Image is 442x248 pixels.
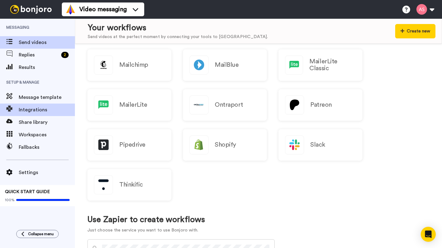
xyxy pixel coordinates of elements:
h2: MailerLite Classic [309,58,356,72]
a: Shopify [183,129,267,161]
button: Collapse menu [16,230,59,238]
span: 100% [5,197,15,202]
span: Settings [19,169,75,176]
h2: Slack [310,141,325,148]
button: Create new [395,24,435,38]
span: Send videos [19,39,75,46]
h2: Patreon [310,101,332,108]
img: logo_mailerlite.svg [94,96,113,114]
img: logo_thinkific.svg [94,176,113,194]
h2: MailBlue [215,61,238,68]
span: QUICK START GUIDE [5,190,50,194]
h2: MailerLite [119,101,147,108]
span: Share library [19,119,75,126]
img: vm-color.svg [66,4,76,14]
span: Integrations [19,106,75,114]
div: Your workflows [88,22,268,34]
h2: Pipedrive [119,141,145,148]
a: MailerLite [87,89,171,121]
img: logo_slack.svg [285,136,304,154]
a: MailBlue [183,49,267,81]
h2: Shopify [215,141,236,148]
a: Pipedrive [87,129,171,161]
div: Open Intercom Messenger [421,227,436,242]
img: logo_ontraport.svg [190,96,208,114]
a: Thinkific [87,169,171,201]
img: logo_patreon.svg [285,96,304,114]
span: Collapse menu [28,231,54,236]
a: Mailchimp [87,49,171,81]
a: MailerLite Classic [278,49,362,81]
img: logo_shopify.svg [190,136,208,154]
img: logo_pipedrive.png [94,136,113,154]
span: Video messaging [79,5,127,14]
span: Results [19,64,75,71]
div: Send videos at the perfect moment by connecting your tools to [GEOGRAPHIC_DATA]. [88,34,268,40]
h2: Mailchimp [119,61,148,68]
div: 2 [61,52,69,58]
p: Just choose the service you want to use Bonjoro with. [87,227,205,234]
span: Replies [19,51,59,59]
span: Fallbacks [19,143,75,151]
h2: Ontraport [215,101,243,108]
h1: Use Zapier to create workflows [87,215,205,224]
span: Workspaces [19,131,75,139]
img: bj-logo-header-white.svg [7,5,54,14]
img: logo_mailchimp.svg [94,56,113,74]
img: logo_mailerlite.svg [285,56,303,74]
h2: Thinkific [119,181,143,188]
img: logo_mailblue.png [190,56,208,74]
a: Ontraport [183,89,267,121]
span: Message template [19,94,75,101]
a: Slack [278,129,362,161]
a: Patreon [278,89,362,121]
